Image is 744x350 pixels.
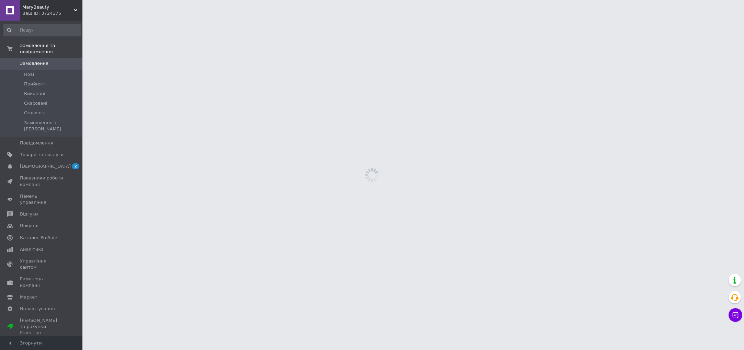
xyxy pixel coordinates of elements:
span: Нові [24,71,34,78]
span: [PERSON_NAME] та рахунки [20,317,64,336]
div: Prom топ [20,330,64,336]
span: 2 [72,163,79,169]
span: Виконані [24,91,45,97]
span: Показники роботи компанії [20,175,64,187]
span: Замовлення [20,60,48,67]
span: Налаштування [20,306,55,312]
span: Прийняті [24,81,45,87]
span: Гаманець компанії [20,276,64,288]
span: [DEMOGRAPHIC_DATA] [20,163,71,170]
span: Замовлення та повідомлення [20,43,82,55]
span: Повідомлення [20,140,53,146]
span: Відгуки [20,211,38,217]
span: Оплачені [24,110,46,116]
span: Замовлення з [PERSON_NAME] [24,120,80,132]
span: Панель управління [20,193,64,206]
span: MaryBeauty [22,4,74,10]
span: Управління сайтом [20,258,64,270]
span: Аналітика [20,246,44,253]
span: Каталог ProSale [20,235,57,241]
div: Ваш ID: 3724175 [22,10,82,16]
span: Товари та послуги [20,152,64,158]
span: Скасовані [24,100,47,106]
button: Чат з покупцем [729,308,742,322]
input: Пошук [3,24,81,36]
span: Маркет [20,294,37,300]
span: Покупці [20,223,38,229]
